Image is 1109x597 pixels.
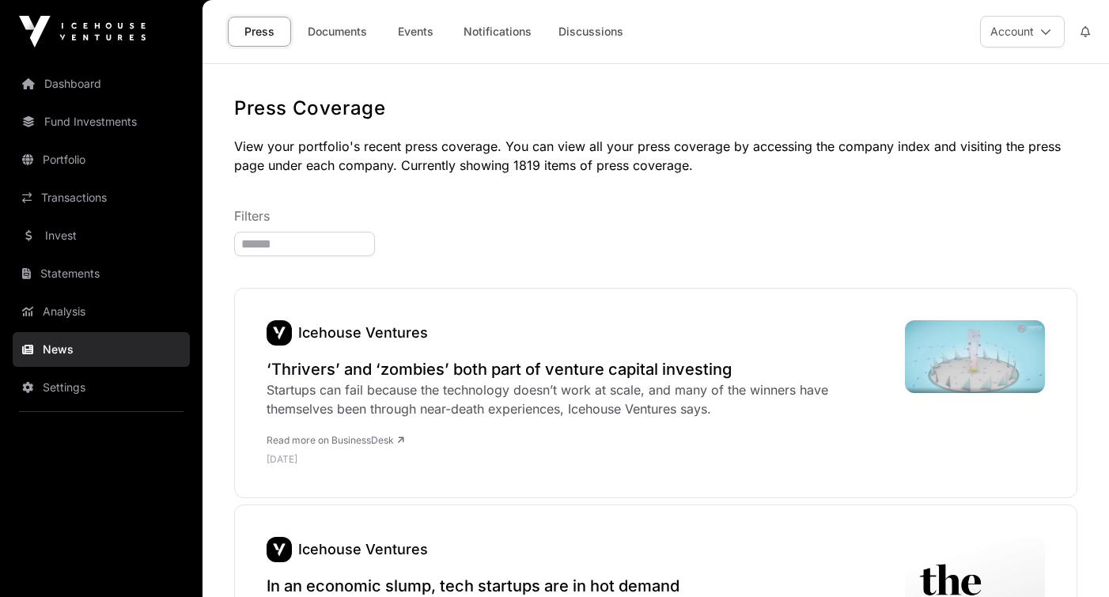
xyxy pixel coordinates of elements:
a: Read more on BusinessDesk [267,434,404,446]
button: Account [980,16,1065,47]
a: Statements [13,256,190,291]
div: Startups can fail because the technology doesn’t work at scale, and many of the winners have them... [267,380,889,418]
a: Dashboard [13,66,190,101]
img: Icehouse Ventures Logo [19,16,146,47]
a: Invest [13,218,190,253]
a: In an economic slump, tech startups are in hot demand [267,575,889,597]
a: Notifications [453,17,542,47]
a: Documents [297,17,377,47]
a: Portfolio [13,142,190,177]
a: Discussions [548,17,634,47]
a: Events [384,17,447,47]
img: 1d91eb80-55a0-4420-b6c5-9d552519538f.png [267,537,292,562]
a: Fund Investments [13,104,190,139]
a: Transactions [13,180,190,215]
a: News [13,332,190,367]
a: Settings [13,370,190,405]
p: [DATE] [267,453,889,466]
h1: Press Coverage [234,96,1077,121]
img: Corporate-Video-Thumbnail-k.jpg [905,320,1045,393]
a: ‘Thrivers’ and ‘zombies’ both part of venture capital investing [267,358,889,380]
a: Icehouse Ventures [267,537,292,562]
img: 1d91eb80-55a0-4420-b6c5-9d552519538f.png [267,320,292,346]
a: Icehouse Ventures [298,541,428,557]
a: Analysis [13,294,190,329]
p: View your portfolio's recent press coverage. You can view all your press coverage by accessing th... [234,137,1077,175]
a: Press [228,17,291,47]
a: Icehouse Ventures [267,320,292,346]
a: Icehouse Ventures [298,324,428,341]
p: Filters [234,206,1077,225]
